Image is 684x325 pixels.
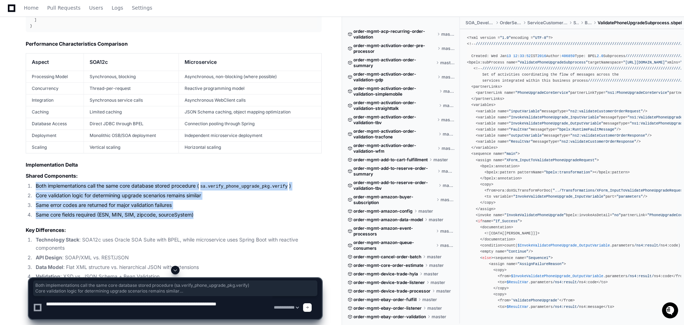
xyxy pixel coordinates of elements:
span: // [669,42,674,46]
span: order-mgmt-amazon-buyer-subscription [353,194,435,205]
span: // [632,78,636,83]
span: // [493,42,498,46]
span: // [658,66,663,71]
li: : SOA12c uses Oracle SOA Suite with BPEL, while microservice uses Spring Boot with reactive compo... [34,236,322,252]
span: // [630,54,634,58]
span: "ValidatePhoneUpgradeSubprocess" [518,60,588,65]
span: order-mgmt-amazon-queue-consumers [353,240,434,251]
span: // [573,42,577,46]
span: ValidatePhoneUpgradeSubprocess.sbpel [598,20,682,26]
span: order-mgmt-core-order-estimate [353,263,423,268]
span: order-mgmt-amazon-data-model [353,217,423,223]
span: // [577,42,581,46]
span: // [674,42,678,46]
span: Logs [112,6,123,10]
span: master [418,208,433,214]
span: Home [24,6,39,10]
span: // [663,78,667,83]
span: "bpelx:RuntimeFaultMessage" [557,127,617,132]
span: // [601,66,605,71]
span: // [537,42,542,46]
span: "1.0" [500,36,511,40]
span: "PhoneUpgradeCoreService" [515,91,570,95]
span: // [665,54,669,58]
span: // [612,42,617,46]
span: // [482,66,487,71]
td: Caching [26,106,84,118]
span: // [484,42,489,46]
span: // [619,78,623,83]
span: // [625,54,630,58]
td: Independent microservice deployment [178,130,321,141]
span: // [658,78,663,83]
th: SOA12c [84,53,178,71]
div: Welcome [7,29,130,40]
span: // [555,42,559,46]
span: 33 [520,54,524,58]
span: "InvokeValidatePhoneUpgrade_InputVariable" [513,194,605,199]
span: // [586,42,590,46]
span: "UTF-8" [533,36,548,40]
span: // [610,78,614,83]
span: // [476,42,480,46]
span: // [647,42,652,46]
td: Thread-per-request [84,82,178,94]
span: // [575,66,579,71]
span: // [608,42,612,46]
img: 1736555170064-99ba0984-63c1-480f-8ee9-699278ef63ed [7,53,20,66]
span: // [524,42,528,46]
span: // [550,42,555,46]
span: order-mgmt-activation-order-validation-wfm [353,143,436,154]
span: // [605,78,610,83]
span: // [634,42,638,46]
span: // [621,42,625,46]
span: // [636,78,640,83]
th: Microservice [178,53,321,71]
span: order-mgmt-activation-order-validation-gdp [353,71,436,83]
span: master [442,46,454,51]
li: : Flat XML structure vs. hierarchical JSON with extensions [34,263,322,271]
td: Deployment [26,130,84,141]
td: Concurrency [26,82,84,94]
span: // [531,66,535,71]
span: // [667,66,672,71]
span: // [643,54,647,58]
span: 406859 [562,54,575,58]
span: // [639,42,643,46]
span: // [597,78,601,83]
td: Database Access [26,118,84,130]
span: // [645,78,649,83]
td: Horizontal scaling [178,141,321,153]
span: else [482,256,491,260]
span: // [542,42,546,46]
span: // [559,42,564,46]
span: master [442,146,454,151]
span: Pull Requests [47,6,80,10]
span: "no" [612,213,621,217]
span: order-mgmt-amazon-event-processors [353,225,434,237]
span: order-mgmt-activation-order-validation-tracfone [353,128,437,140]
span: // [614,78,619,83]
span: // [678,42,683,46]
td: Vertical scaling [84,141,178,153]
span: // [511,42,515,46]
li: Same core fields required (ESN, MIN, SIM, zipcode, sourceSystem) [34,211,322,219]
span: "parameters" [617,194,643,199]
span: // [656,42,660,46]
span: master [443,131,454,137]
span: // [582,42,586,46]
span: // [597,66,601,71]
span: "ns2:validateCustomerOrderRequest" [568,109,643,113]
span: order-mgmt-add-to-cart-fulfillment [353,157,428,163]
span: // [553,66,557,71]
span: "Sequence1" [526,256,550,260]
span: // [491,66,496,71]
span: "AssignFailureReason" [518,262,564,266]
span: // [500,66,504,71]
span: "InvokeValidatePhoneUpgrade" [504,213,566,217]
strong: API Design [36,254,62,260]
span: 52 [526,54,530,58]
span: // [546,42,550,46]
iframe: Open customer support [661,301,680,321]
td: Limited caching [84,106,178,118]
